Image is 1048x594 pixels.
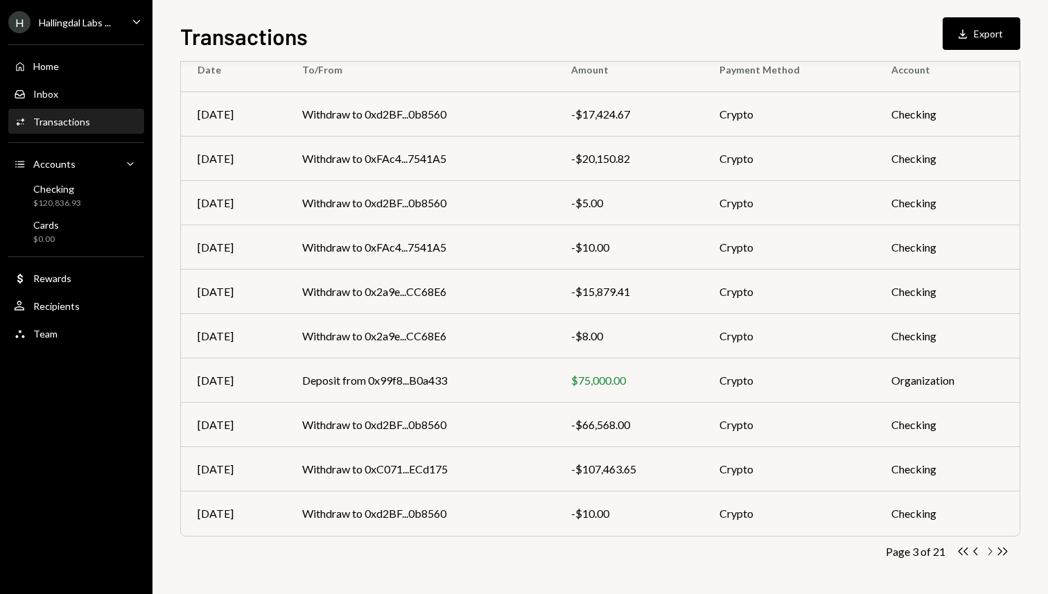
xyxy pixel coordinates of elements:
td: Crypto [703,92,874,137]
th: To/From [286,48,555,92]
td: Withdraw to 0xFAc4...7541A5 [286,225,555,270]
div: Recipients [33,300,80,312]
div: -$15,879.41 [571,283,686,300]
div: H [8,11,30,33]
a: Checking$120,836.93 [8,179,144,212]
div: Home [33,60,59,72]
div: [DATE] [198,106,269,123]
th: Date [181,48,286,92]
th: Amount [554,48,703,92]
div: -$10.00 [571,239,686,256]
div: [DATE] [198,372,269,389]
div: Hallingdal Labs ... [39,17,111,28]
div: Inbox [33,88,58,100]
td: Withdraw to 0xFAc4...7541A5 [286,137,555,181]
div: -$17,424.67 [571,106,686,123]
td: Checking [875,314,1020,358]
a: Rewards [8,265,144,290]
td: Checking [875,270,1020,314]
div: [DATE] [198,417,269,433]
div: [DATE] [198,239,269,256]
div: Page 3 of 21 [886,545,945,558]
a: Team [8,321,144,346]
div: $75,000.00 [571,372,686,389]
td: Withdraw to 0xd2BF...0b8560 [286,181,555,225]
div: -$107,463.65 [571,461,686,478]
div: [DATE] [198,195,269,211]
div: -$20,150.82 [571,150,686,167]
div: Accounts [33,158,76,170]
div: Transactions [33,116,90,128]
td: Checking [875,447,1020,491]
td: Withdraw to 0x2a9e...CC68E6 [286,270,555,314]
td: Checking [875,491,1020,536]
td: Checking [875,92,1020,137]
h1: Transactions [180,22,308,50]
a: Accounts [8,151,144,176]
a: Inbox [8,81,144,106]
td: Checking [875,181,1020,225]
div: Team [33,328,58,340]
div: Cards [33,219,59,231]
td: Crypto [703,181,874,225]
div: $0.00 [33,234,59,245]
div: Rewards [33,272,71,284]
td: Crypto [703,314,874,358]
th: Payment Method [703,48,874,92]
td: Withdraw to 0xd2BF...0b8560 [286,92,555,137]
td: Withdraw to 0x2a9e...CC68E6 [286,314,555,358]
div: -$8.00 [571,328,686,344]
td: Crypto [703,358,874,403]
div: [DATE] [198,461,269,478]
td: Crypto [703,403,874,447]
div: -$10.00 [571,505,686,522]
td: Organization [875,358,1020,403]
a: Recipients [8,293,144,318]
div: $120,836.93 [33,198,81,209]
a: Transactions [8,109,144,134]
td: Crypto [703,491,874,536]
td: Deposit from 0x99f8...B0a433 [286,358,555,403]
div: [DATE] [198,150,269,167]
a: Cards$0.00 [8,215,144,248]
td: Crypto [703,137,874,181]
a: Home [8,53,144,78]
td: Withdraw to 0xC071...ECd175 [286,447,555,491]
td: Checking [875,137,1020,181]
div: [DATE] [198,505,269,522]
td: Withdraw to 0xd2BF...0b8560 [286,403,555,447]
td: Withdraw to 0xd2BF...0b8560 [286,491,555,536]
div: Checking [33,183,81,195]
th: Account [875,48,1020,92]
div: -$66,568.00 [571,417,686,433]
div: [DATE] [198,328,269,344]
div: -$5.00 [571,195,686,211]
td: Crypto [703,447,874,491]
button: Export [943,17,1020,50]
td: Crypto [703,270,874,314]
div: [DATE] [198,283,269,300]
td: Checking [875,403,1020,447]
td: Checking [875,225,1020,270]
td: Crypto [703,225,874,270]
